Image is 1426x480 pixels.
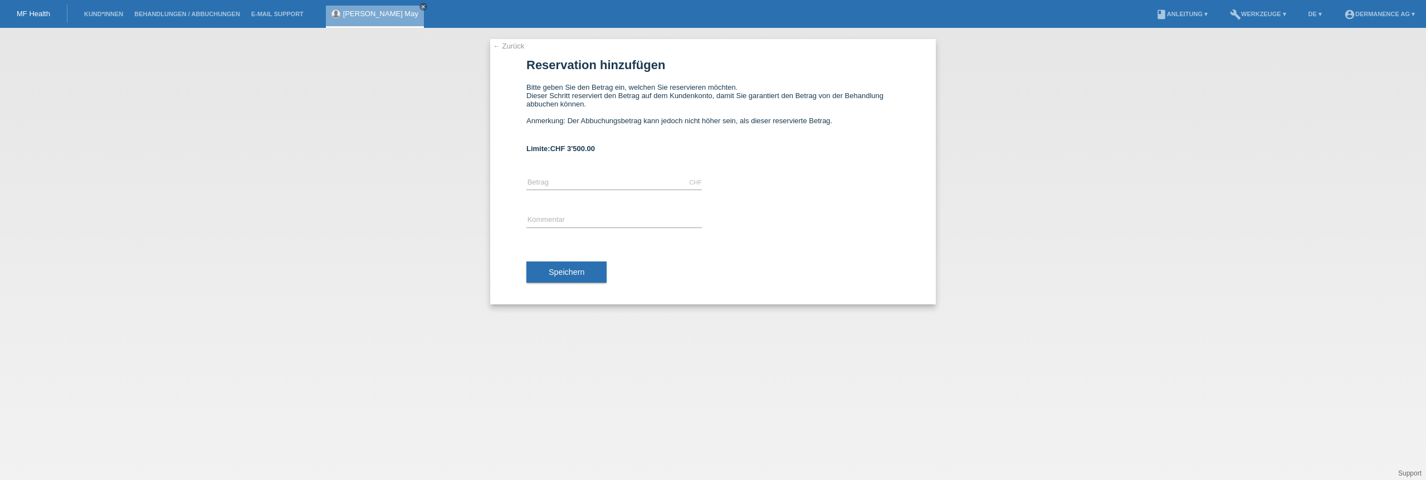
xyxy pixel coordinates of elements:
[526,144,595,153] b: Limite:
[1224,11,1292,17] a: buildWerkzeuge ▾
[526,83,900,133] div: Bitte geben Sie den Betrag ein, welchen Sie reservieren möchten. Dieser Schritt reserviert den Be...
[1398,469,1422,477] a: Support
[343,9,418,18] a: [PERSON_NAME] May
[689,179,702,186] div: CHF
[1303,11,1327,17] a: DE ▾
[550,144,595,153] span: CHF 3'500.00
[246,11,309,17] a: E-Mail Support
[421,4,426,9] i: close
[1339,11,1420,17] a: account_circleDermanence AG ▾
[493,42,524,50] a: ← Zurück
[1150,11,1213,17] a: bookAnleitung ▾
[1156,9,1167,20] i: book
[526,261,607,283] button: Speichern
[419,3,427,11] a: close
[17,9,50,18] a: MF Health
[549,268,584,277] span: Speichern
[526,58,900,72] h1: Reservation hinzufügen
[1344,9,1355,20] i: account_circle
[79,11,129,17] a: Kund*innen
[1230,9,1241,20] i: build
[129,11,246,17] a: Behandlungen / Abbuchungen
